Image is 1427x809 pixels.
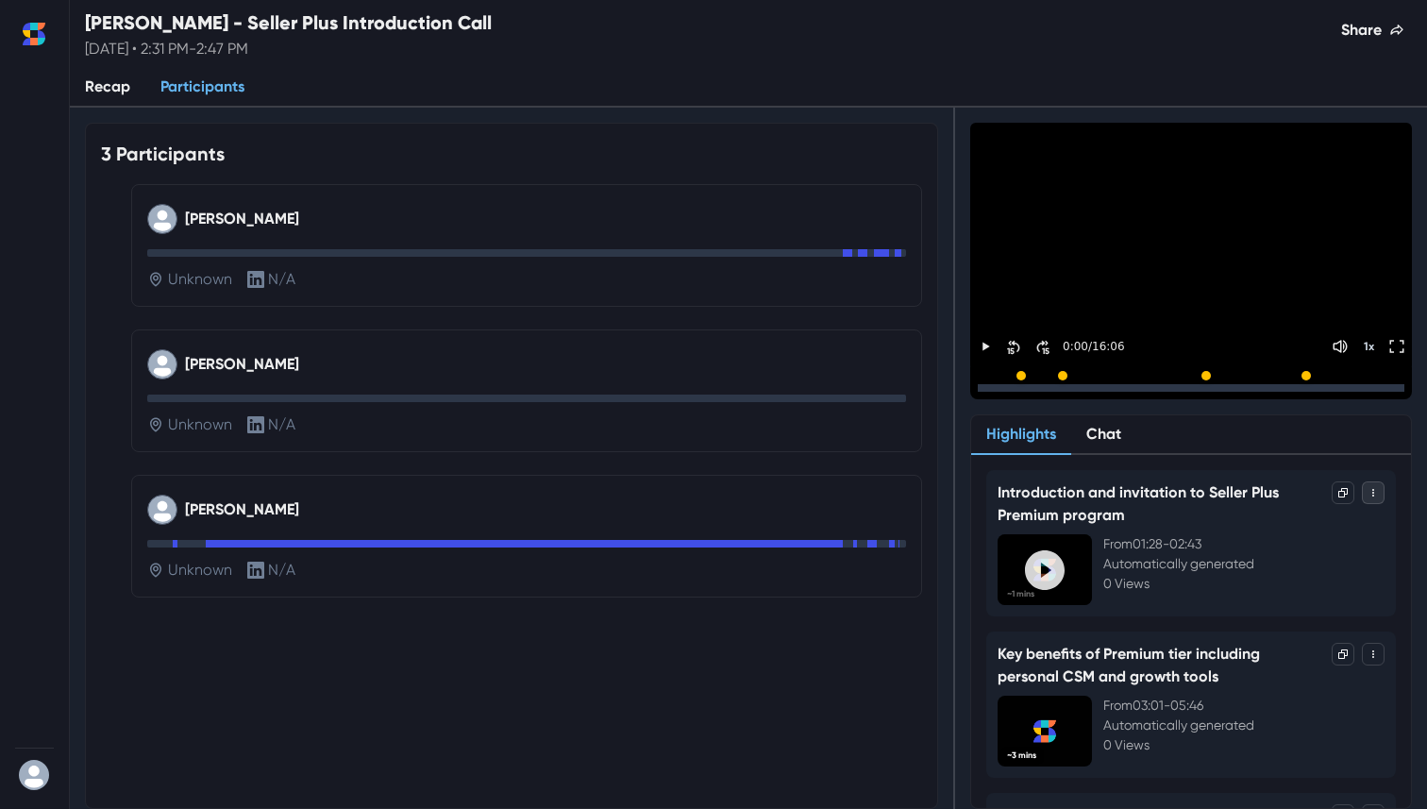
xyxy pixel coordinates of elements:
[1002,335,1025,358] button: Skip Back 30 Seconds
[1042,346,1049,357] div: 15
[1326,11,1419,49] button: Share
[1364,340,1374,353] p: 1 x
[1071,415,1136,455] button: Chat
[1007,346,1015,357] div: 15
[168,415,232,433] span: Unknown
[15,15,53,53] button: Home
[1097,254,1285,292] button: Play Highlights
[1097,205,1285,243] button: Play
[1332,643,1354,666] button: Copy Highlight Link
[185,353,299,376] p: [PERSON_NAME]
[974,335,997,358] button: Play
[148,350,176,379] svg: avatar
[168,561,232,579] span: Unknown
[185,498,299,521] p: [PERSON_NAME]
[971,415,1071,455] button: Highlights
[1332,481,1354,504] button: Copy Highlight Link
[1357,335,1380,358] button: Change speed
[185,208,299,230] p: [PERSON_NAME]
[1362,481,1385,504] button: Toggle Menu
[268,415,295,433] span: N/A
[1103,716,1385,735] p: Automatically generated
[148,496,176,524] svg: avatar
[15,756,54,794] button: User menu
[1103,574,1385,594] p: 0 Views
[1103,554,1385,574] p: Automatically generated
[1103,534,1385,554] p: From 01:28 - 02:43
[1362,643,1385,666] button: Toggle Menu
[1103,735,1385,755] p: 0 Views
[148,205,176,233] svg: avatar
[268,561,295,579] span: N/A
[268,270,295,288] span: N/A
[101,143,225,165] h3: 3 Participants
[1329,335,1351,358] button: Mute
[998,481,1324,527] p: Introduction and invitation to Seller Plus Premium program
[1103,696,1385,716] p: From 03:01 - 05:46
[85,38,492,60] p: [DATE] • 2:31 PM - 2:47 PM
[70,68,145,108] a: Recap
[1059,338,1125,355] p: 0:00 / 16:06
[1385,335,1408,358] button: Toggle FullScreen
[145,68,260,108] a: Participants
[168,270,232,288] span: Unknown
[998,696,1092,767] img: Highlight Thumbnail
[998,643,1324,688] p: Key benefits of Premium tier including personal CSM and growth tools
[85,11,492,34] h2: [PERSON_NAME] - Seller Plus Introduction Call
[1031,335,1053,358] button: Skip Forward 30 Seconds
[999,747,1044,765] span: ~3 mins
